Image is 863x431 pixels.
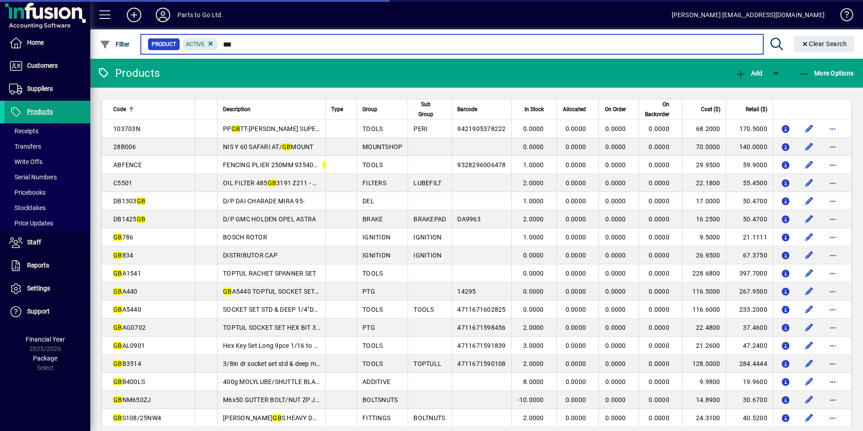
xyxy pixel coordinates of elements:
span: 4711671591839 [457,342,506,349]
span: 0.0000 [605,215,626,223]
span: 0.0000 [566,378,586,385]
span: 4711671598456 [457,324,506,331]
span: 0.0000 [649,414,669,422]
span: DEL [362,197,374,205]
span: On Backorder [645,99,669,119]
span: B400LS [113,378,145,385]
span: 0.0000 [649,342,669,349]
span: 0.0000 [649,143,669,150]
span: DB1303 [113,197,145,205]
button: More options [826,284,840,299]
span: 0.0000 [605,342,626,349]
span: 0.0000 [566,215,586,223]
span: OIL FILTER 485 3191 Z211 - P554004 [223,179,339,187]
em: GB [113,396,122,403]
span: 0.0000 [566,288,586,295]
button: More options [826,194,840,208]
span: Pricebooks [9,189,46,196]
a: Write Offs [5,154,90,169]
div: Parts to Go Ltd. [177,8,223,22]
button: More options [826,393,840,407]
td: 116.5000 [682,282,726,300]
span: Product [152,40,176,49]
a: Price Updates [5,215,90,231]
span: 0.0000 [566,414,586,422]
a: Home [5,32,90,54]
span: PTG [362,288,375,295]
span: 0.0000 [566,396,586,403]
span: 0.0000 [566,306,586,313]
span: A1541 [113,270,141,277]
span: 103703N [113,125,140,132]
td: 17.0000 [682,192,726,210]
span: Filter [100,41,130,48]
span: 2.0000 [523,179,544,187]
span: FILTERS [362,179,386,187]
td: 68.2000 [682,120,726,138]
span: More Options [799,70,854,77]
span: 786 [113,234,133,241]
a: Receipts [5,123,90,139]
span: 0.0000 [649,288,669,295]
span: DA9963 [457,215,481,223]
td: 140.0000 [726,138,773,156]
span: BRAKEPAD [413,215,446,223]
span: 0.0000 [523,125,544,132]
span: 0.0000 [523,270,544,277]
td: 24.3100 [682,409,726,427]
em: GB [113,252,122,259]
span: 0.0000 [649,324,669,331]
a: Reports [5,254,90,277]
a: Knowledge Base [834,2,852,31]
span: 2.0000 [523,414,544,422]
span: Type [331,104,343,114]
a: Serial Numbers [5,169,90,185]
td: 67.3750 [726,246,773,264]
button: Add [733,65,765,81]
div: Allocated [562,104,594,114]
button: Edit [802,212,817,226]
div: Products [97,66,160,80]
span: FITTINGS [362,414,390,422]
em: GB [273,414,282,422]
span: PP TT-[PERSON_NAME] SUPER-MAP PISTOL GRIP BRASS TIP TORCH KIT [223,125,442,132]
span: A5440 [113,306,141,313]
a: Customers [5,55,90,77]
td: 16.2500 [682,210,726,228]
span: 0.0000 [605,324,626,331]
span: 1.0000 [523,161,544,169]
td: 37.4600 [726,319,773,337]
em: GB [113,342,122,349]
td: 55.4500 [726,174,773,192]
span: 1.0000 [523,234,544,241]
span: 0.0000 [649,179,669,187]
button: Edit [802,320,817,335]
button: Clear [794,36,854,52]
div: Code [113,104,189,114]
span: 0.0000 [605,306,626,313]
span: Retail ($) [746,104,767,114]
span: Allocated [563,104,586,114]
span: 4711671590108 [457,360,506,367]
span: AG0702 [113,324,146,331]
span: Transfers [9,143,41,150]
button: Edit [802,230,817,244]
span: 2.0000 [523,215,544,223]
span: DB1425 [113,215,145,223]
span: 0.0000 [566,234,586,241]
span: 0.0000 [566,324,586,331]
span: TOPTUL SOCKET SET HEX BIT 3/8 DR ON RAIL 7PC 1/8-3/8 [223,324,396,331]
span: 0.0000 [649,378,669,385]
span: 1.0000 [523,197,544,205]
td: 30.6700 [726,391,773,409]
td: 19.9600 [726,373,773,391]
span: DISTRIBUTOR CAP [223,252,278,259]
span: 0.0000 [566,270,586,277]
td: 9.9800 [682,373,726,391]
td: 26.9500 [682,246,726,264]
td: 116.6000 [682,300,726,319]
span: 4711671602825 [457,306,506,313]
a: Settings [5,277,90,300]
button: Edit [802,356,817,371]
span: Clear Search [801,40,847,47]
